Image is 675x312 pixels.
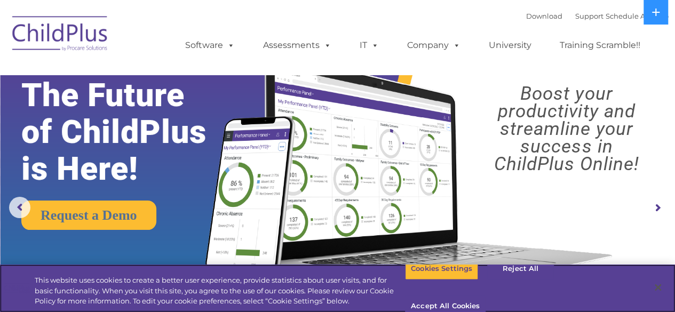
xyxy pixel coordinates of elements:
[35,275,405,307] div: This website uses cookies to create a better user experience, provide statistics about user visit...
[405,258,478,280] button: Cookies Settings
[487,258,554,280] button: Reject All
[7,9,114,62] img: ChildPlus by Procare Solutions
[174,35,245,56] a: Software
[148,114,194,122] span: Phone number
[349,35,390,56] a: IT
[646,276,670,299] button: Close
[549,35,651,56] a: Training Scramble!!
[466,85,666,173] rs-layer: Boost your productivity and streamline your success in ChildPlus Online!
[396,35,471,56] a: Company
[21,201,156,230] a: Request a Demo
[252,35,342,56] a: Assessments
[21,77,237,187] rs-layer: The Future of ChildPlus is Here!
[606,12,669,20] a: Schedule A Demo
[148,70,181,78] span: Last name
[478,35,542,56] a: University
[575,12,603,20] a: Support
[526,12,562,20] a: Download
[526,12,669,20] font: |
